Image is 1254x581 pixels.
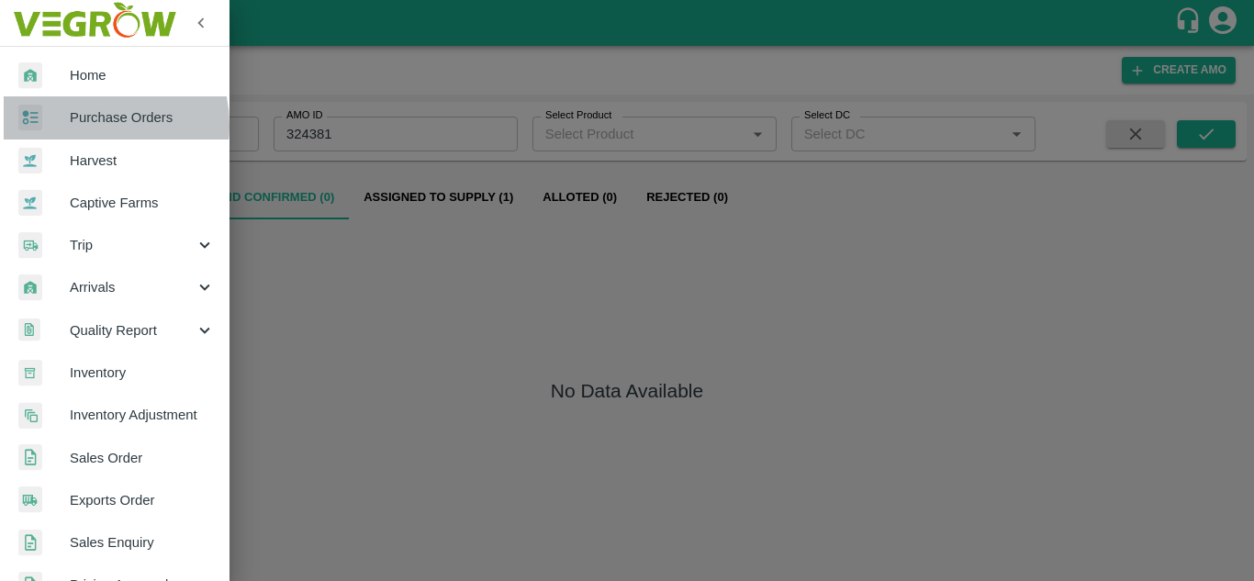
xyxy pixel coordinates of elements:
[70,193,215,213] span: Captive Farms
[70,277,195,297] span: Arrivals
[18,444,42,471] img: sales
[70,320,195,341] span: Quality Report
[70,363,215,383] span: Inventory
[18,360,42,386] img: whInventory
[18,318,40,341] img: qualityReport
[18,402,42,429] img: inventory
[18,62,42,89] img: whArrival
[70,405,215,425] span: Inventory Adjustment
[70,65,215,85] span: Home
[70,532,215,553] span: Sales Enquiry
[70,151,215,171] span: Harvest
[70,107,215,128] span: Purchase Orders
[18,486,42,513] img: shipments
[70,235,195,255] span: Trip
[18,147,42,174] img: harvest
[70,490,215,510] span: Exports Order
[18,530,42,556] img: sales
[70,448,215,468] span: Sales Order
[18,274,42,301] img: whArrival
[18,189,42,217] img: harvest
[18,105,42,131] img: reciept
[18,232,42,259] img: delivery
